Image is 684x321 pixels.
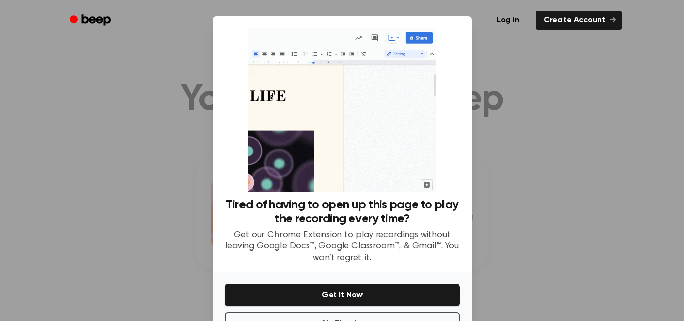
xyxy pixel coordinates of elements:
[536,11,622,30] a: Create Account
[225,284,460,306] button: Get It Now
[63,11,120,30] a: Beep
[248,28,436,192] img: Beep extension in action
[225,230,460,264] p: Get our Chrome Extension to play recordings without leaving Google Docs™, Google Classroom™, & Gm...
[225,198,460,226] h3: Tired of having to open up this page to play the recording every time?
[487,9,530,32] a: Log in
